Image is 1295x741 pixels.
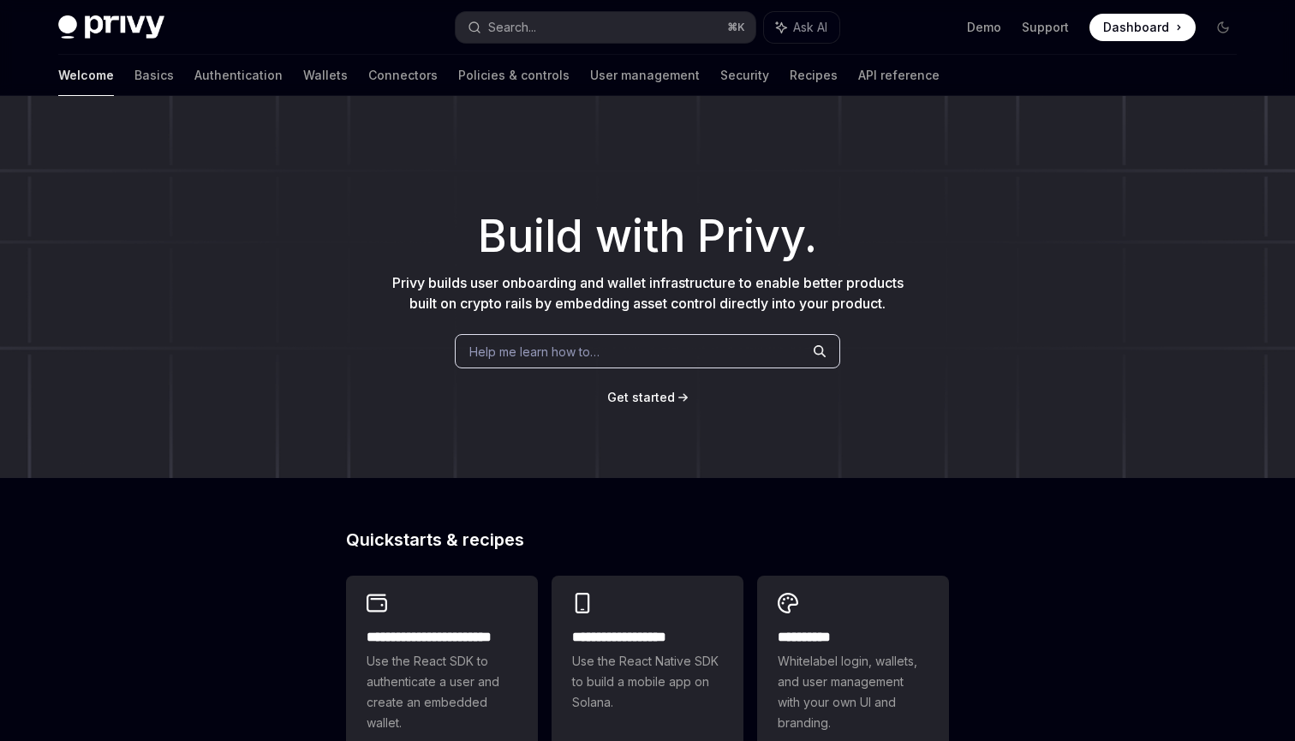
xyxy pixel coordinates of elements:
span: Whitelabel login, wallets, and user management with your own UI and branding. [778,651,928,733]
a: Support [1022,19,1069,36]
a: Authentication [194,55,283,96]
button: Ask AI [764,12,839,43]
a: User management [590,55,700,96]
span: ⌘ K [727,21,745,34]
a: Demo [967,19,1001,36]
a: Dashboard [1089,14,1196,41]
a: Connectors [368,55,438,96]
span: Use the React SDK to authenticate a user and create an embedded wallet. [367,651,517,733]
img: dark logo [58,15,164,39]
span: Dashboard [1103,19,1169,36]
a: Get started [607,389,675,406]
a: Policies & controls [458,55,570,96]
span: Quickstarts & recipes [346,531,524,548]
a: Security [720,55,769,96]
button: Toggle dark mode [1209,14,1237,41]
span: Build with Privy. [478,221,817,252]
a: Wallets [303,55,348,96]
span: Help me learn how to… [469,343,600,361]
div: Search... [488,17,536,38]
span: Get started [607,390,675,404]
a: Basics [134,55,174,96]
span: Ask AI [793,19,827,36]
button: Search...⌘K [456,12,755,43]
span: Privy builds user onboarding and wallet infrastructure to enable better products built on crypto ... [392,274,904,312]
a: Recipes [790,55,838,96]
span: Use the React Native SDK to build a mobile app on Solana. [572,651,723,713]
a: Welcome [58,55,114,96]
a: API reference [858,55,940,96]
